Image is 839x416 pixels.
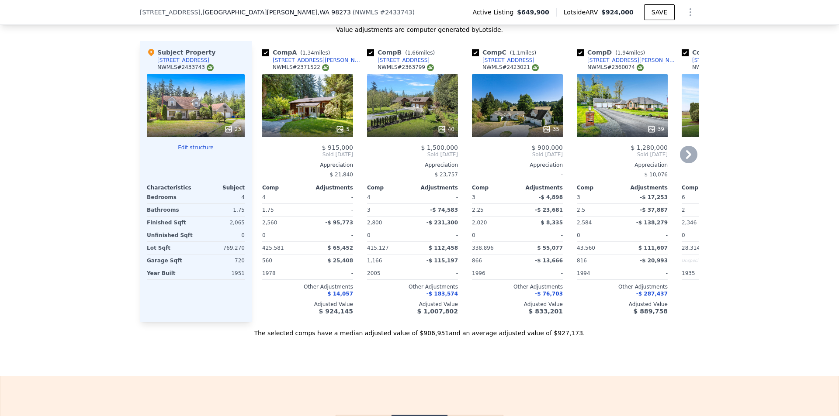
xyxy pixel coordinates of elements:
[140,25,699,34] div: Value adjustments are computer generated by Lotside .
[147,204,194,216] div: Bathrooms
[682,57,783,64] a: [STREET_ADDRESS][PERSON_NAME]
[367,204,411,216] div: 3
[624,267,668,279] div: -
[682,254,725,267] div: Unspecified
[535,291,563,297] span: -$ 76,703
[262,194,266,200] span: 4
[262,204,306,216] div: 1.75
[577,220,592,226] span: 2,584
[644,4,675,20] button: SAVE
[577,232,580,238] span: 0
[577,267,621,279] div: 1994
[512,50,520,56] span: 1.1
[262,220,277,226] span: 2,560
[147,184,196,191] div: Characteristics
[262,245,284,251] span: 425,581
[472,184,517,191] div: Comp
[297,50,333,56] span: ( miles)
[472,57,534,64] a: [STREET_ADDRESS]
[537,245,563,251] span: $ 55,077
[577,258,587,264] span: 816
[322,144,353,151] span: $ 915,000
[309,191,353,203] div: -
[367,258,382,264] span: 1,166
[308,184,353,191] div: Adjustments
[472,162,563,168] div: Appreciation
[367,57,430,64] a: [STREET_ADDRESS]
[262,184,308,191] div: Comp
[577,151,668,158] span: Sold [DATE]
[472,204,516,216] div: 2.25
[367,220,382,226] span: 2,800
[435,172,458,178] span: $ 23,757
[262,57,364,64] a: [STREET_ADDRESS][PERSON_NAME]
[682,194,685,200] span: 6
[427,64,434,71] img: NWMLS Logo
[472,245,494,251] span: 338,896
[640,194,668,200] span: -$ 17,253
[631,144,668,151] span: $ 1,280,000
[535,258,563,264] span: -$ 13,666
[682,220,697,226] span: 2,346
[529,308,563,315] span: $ 833,201
[367,283,458,290] div: Other Adjustments
[519,229,563,241] div: -
[327,258,353,264] span: $ 25,408
[309,267,353,279] div: -
[682,301,773,308] div: Adjusted Value
[682,267,725,279] div: 1935
[587,64,644,71] div: NWMLS # 2360074
[367,301,458,308] div: Adjusted Value
[413,184,458,191] div: Adjustments
[577,245,595,251] span: 43,560
[637,64,644,71] img: NWMLS Logo
[147,48,215,57] div: Subject Property
[430,207,458,213] span: -$ 74,583
[327,291,353,297] span: $ 14,057
[542,125,559,134] div: 35
[224,125,241,134] div: 23
[577,194,580,200] span: 3
[692,57,783,64] div: [STREET_ADDRESS][PERSON_NAME]
[147,217,194,229] div: Finished Sqft
[378,64,434,71] div: NWMLS # 2363799
[472,48,540,57] div: Comp C
[198,204,245,216] div: 1.75
[682,162,773,168] div: Appreciation
[638,245,668,251] span: $ 111,607
[327,245,353,251] span: $ 65,452
[262,151,353,158] span: Sold [DATE]
[262,301,353,308] div: Adjusted Value
[506,50,540,56] span: ( miles)
[325,220,353,226] span: -$ 95,773
[207,64,214,71] img: NWMLS Logo
[535,207,563,213] span: -$ 23,681
[472,267,516,279] div: 1996
[407,50,419,56] span: 1.66
[309,229,353,241] div: -
[147,144,245,151] button: Edit structure
[472,283,563,290] div: Other Adjustments
[262,283,353,290] div: Other Adjustments
[482,57,534,64] div: [STREET_ADDRESS]
[140,8,201,17] span: [STREET_ADDRESS]
[577,57,678,64] a: [STREET_ADDRESS][PERSON_NAME]
[262,267,306,279] div: 1978
[157,64,214,71] div: NWMLS # 2433743
[319,308,353,315] span: $ 924,145
[682,232,685,238] span: 0
[539,194,563,200] span: -$ 4,898
[330,172,353,178] span: $ 21,840
[692,64,749,71] div: NWMLS # 2313430
[414,191,458,203] div: -
[647,125,664,134] div: 39
[198,267,245,279] div: 1951
[367,194,371,200] span: 4
[322,64,329,71] img: NWMLS Logo
[426,258,458,264] span: -$ 115,197
[634,308,668,315] span: $ 889,758
[437,125,454,134] div: 40
[309,204,353,216] div: -
[617,50,629,56] span: 1.94
[414,229,458,241] div: -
